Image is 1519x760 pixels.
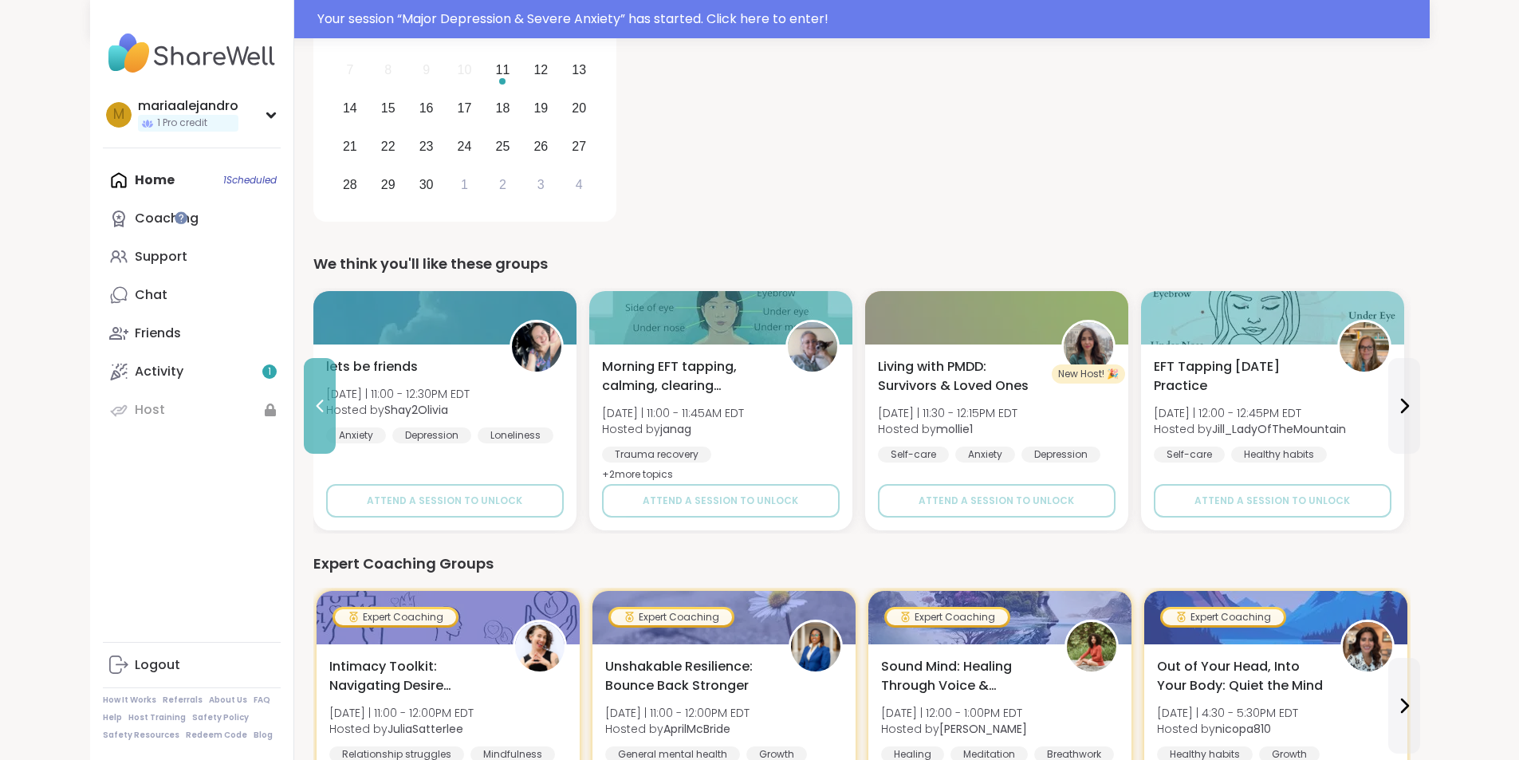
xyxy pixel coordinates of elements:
[562,92,596,126] div: Choose Saturday, September 20th, 2025
[881,657,1047,695] span: Sound Mind: Healing Through Voice & Vibration
[1154,357,1320,396] span: EFT Tapping [DATE] Practice
[1154,447,1225,463] div: Self-care
[381,174,395,195] div: 29
[533,97,548,119] div: 19
[331,13,598,203] div: month 2025-09
[209,695,247,706] a: About Us
[605,657,771,695] span: Unshakable Resilience: Bounce Back Stronger
[562,167,596,202] div: Choose Saturday, October 4th, 2025
[333,129,368,163] div: Choose Sunday, September 21st, 2025
[409,92,443,126] div: Choose Tuesday, September 16th, 2025
[409,53,443,88] div: Not available Tuesday, September 9th, 2025
[326,484,564,518] button: Attend a session to unlock
[512,322,561,372] img: Shay2Olivia
[367,494,522,508] span: Attend a session to unlock
[496,97,510,119] div: 18
[329,657,495,695] span: Intimacy Toolkit: Navigating Desire Dynamics
[329,705,474,721] span: [DATE] | 11:00 - 12:00PM EDT
[486,129,520,163] div: Choose Thursday, September 25th, 2025
[135,325,181,342] div: Friends
[1064,322,1113,372] img: mollie1
[496,136,510,157] div: 25
[313,253,1411,275] div: We think you'll like these groups
[103,26,281,81] img: ShareWell Nav Logo
[333,53,368,88] div: Not available Sunday, September 7th, 2025
[343,97,357,119] div: 14
[135,286,167,304] div: Chat
[103,712,122,723] a: Help
[602,405,744,421] span: [DATE] | 11:00 - 11:45AM EDT
[419,97,434,119] div: 16
[329,721,474,737] span: Hosted by
[343,136,357,157] div: 21
[643,494,798,508] span: Attend a session to unlock
[936,421,973,437] b: mollie1
[791,622,840,671] img: AprilMcBride
[254,730,273,741] a: Blog
[878,447,949,463] div: Self-care
[381,97,395,119] div: 15
[381,136,395,157] div: 22
[1231,447,1327,463] div: Healthy habits
[346,59,353,81] div: 7
[103,695,156,706] a: How It Works
[423,59,430,81] div: 9
[611,609,732,625] div: Expert Coaching
[461,174,468,195] div: 1
[1154,421,1346,437] span: Hosted by
[486,167,520,202] div: Choose Thursday, October 2nd, 2025
[113,104,124,125] span: m
[1194,494,1350,508] span: Attend a session to unlock
[447,167,482,202] div: Choose Wednesday, October 1st, 2025
[496,59,510,81] div: 11
[878,357,1044,396] span: Living with PMDD: Survivors & Loved Ones
[562,129,596,163] div: Choose Saturday, September 27th, 2025
[939,721,1027,737] b: [PERSON_NAME]
[1157,657,1323,695] span: Out of Your Head, Into Your Body: Quiet the Mind
[576,174,583,195] div: 4
[175,211,187,224] iframe: Spotlight
[1212,421,1346,437] b: Jill_LadyOfTheMountain
[103,730,179,741] a: Safety Resources
[887,609,1008,625] div: Expert Coaching
[1343,622,1392,671] img: nicopa810
[602,447,711,463] div: Trauma recovery
[419,174,434,195] div: 30
[371,53,405,88] div: Not available Monday, September 8th, 2025
[533,136,548,157] div: 26
[103,276,281,314] a: Chat
[955,447,1015,463] div: Anxiety
[333,167,368,202] div: Choose Sunday, September 28th, 2025
[135,401,165,419] div: Host
[326,427,386,443] div: Anxiety
[478,427,553,443] div: Loneliness
[572,97,586,119] div: 20
[447,92,482,126] div: Choose Wednesday, September 17th, 2025
[135,210,199,227] div: Coaching
[371,129,405,163] div: Choose Monday, September 22nd, 2025
[524,92,558,126] div: Choose Friday, September 19th, 2025
[103,314,281,352] a: Friends
[371,92,405,126] div: Choose Monday, September 15th, 2025
[388,721,463,737] b: JuliaSatterlee
[135,363,183,380] div: Activity
[1052,364,1125,384] div: New Host! 🎉
[103,352,281,391] a: Activity1
[486,53,520,88] div: Choose Thursday, September 11th, 2025
[663,721,730,737] b: AprilMcBride
[192,712,249,723] a: Safety Policy
[602,357,768,396] span: Morning EFT tapping, calming, clearing exercises
[1021,447,1100,463] div: Depression
[524,167,558,202] div: Choose Friday, October 3rd, 2025
[157,116,207,130] span: 1 Pro credit
[1154,484,1391,518] button: Attend a session to unlock
[602,421,744,437] span: Hosted by
[409,129,443,163] div: Choose Tuesday, September 23rd, 2025
[533,59,548,81] div: 12
[1163,609,1284,625] div: Expert Coaching
[326,386,470,402] span: [DATE] | 11:00 - 12:30PM EDT
[458,59,472,81] div: 10
[1340,322,1389,372] img: Jill_LadyOfTheMountain
[335,609,456,625] div: Expert Coaching
[788,322,837,372] img: janag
